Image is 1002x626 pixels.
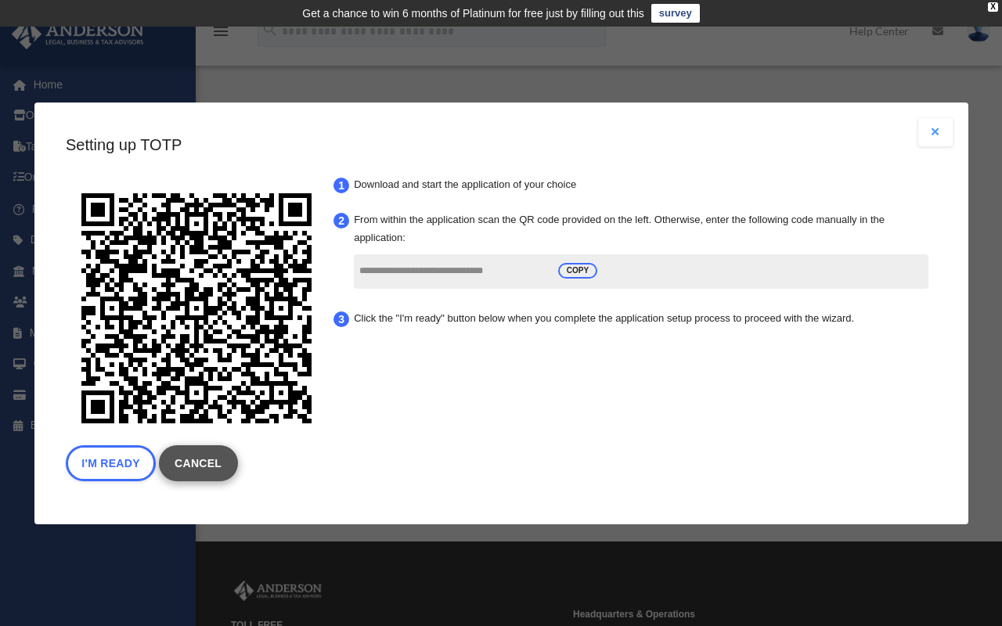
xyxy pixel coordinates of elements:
[918,118,953,146] button: Close modal
[302,4,644,23] div: Get a chance to win 6 months of Platinum for free just by filling out this
[988,2,998,12] div: close
[349,206,932,297] li: From within the application scan the QR code provided on the left. Otherwise, enter the following...
[158,445,237,481] a: Cancel
[66,134,937,156] h3: Setting up TOTP
[557,263,597,279] span: COPY
[66,445,156,481] button: I'm Ready
[71,183,322,434] img: svg+xml;base64,PHN2ZyB4bWxucz0iaHR0cDovL3d3dy53My5vcmcvMjAwMC9zdmciIHhtbG5zOnhsaW5rPSJodHRwOi8vd3...
[349,304,932,332] li: Click the "I'm ready" button below when you complete the application setup process to proceed wit...
[651,4,700,23] a: survey
[349,171,932,199] li: Download and start the application of your choice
